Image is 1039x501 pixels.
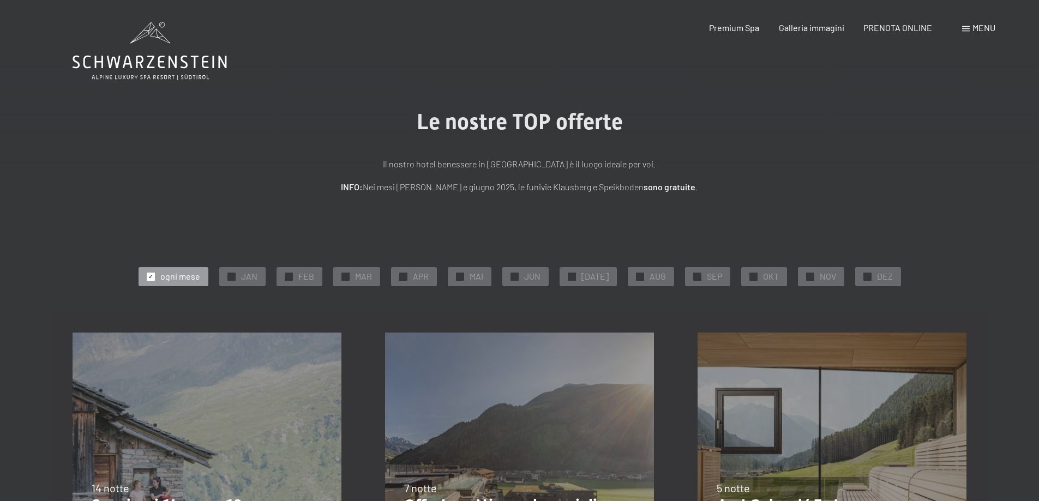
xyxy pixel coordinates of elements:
[709,22,759,33] a: Premium Spa
[707,270,722,282] span: SEP
[341,182,363,192] strong: INFO:
[92,481,129,494] span: 14 notte
[717,481,750,494] span: 5 notte
[877,270,893,282] span: DEZ
[650,270,666,282] span: AUG
[355,270,372,282] span: MAR
[413,270,429,282] span: APR
[470,270,483,282] span: MAI
[404,481,437,494] span: 7 notte
[820,270,836,282] span: NOV
[247,157,792,171] p: Il nostro hotel benessere in [GEOGRAPHIC_DATA] è il luogo ideale per voi.
[763,270,779,282] span: OKT
[458,273,462,280] span: ✓
[569,273,574,280] span: ✓
[417,109,623,135] span: Le nostre TOP offerte
[638,273,642,280] span: ✓
[512,273,517,280] span: ✓
[524,270,540,282] span: JUN
[160,270,200,282] span: ogni mese
[241,270,257,282] span: JAN
[865,273,869,280] span: ✓
[644,182,695,192] strong: sono gratuite
[229,273,233,280] span: ✓
[863,22,932,33] a: PRENOTA ONLINE
[343,273,347,280] span: ✓
[148,273,153,280] span: ✓
[581,270,609,282] span: [DATE]
[695,273,699,280] span: ✓
[751,273,755,280] span: ✓
[972,22,995,33] span: Menu
[401,273,405,280] span: ✓
[286,273,291,280] span: ✓
[247,180,792,194] p: Nei mesi [PERSON_NAME] e giugno 2025, le funivie Klausberg e Speikboden .
[808,273,812,280] span: ✓
[298,270,314,282] span: FEB
[779,22,844,33] a: Galleria immagini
